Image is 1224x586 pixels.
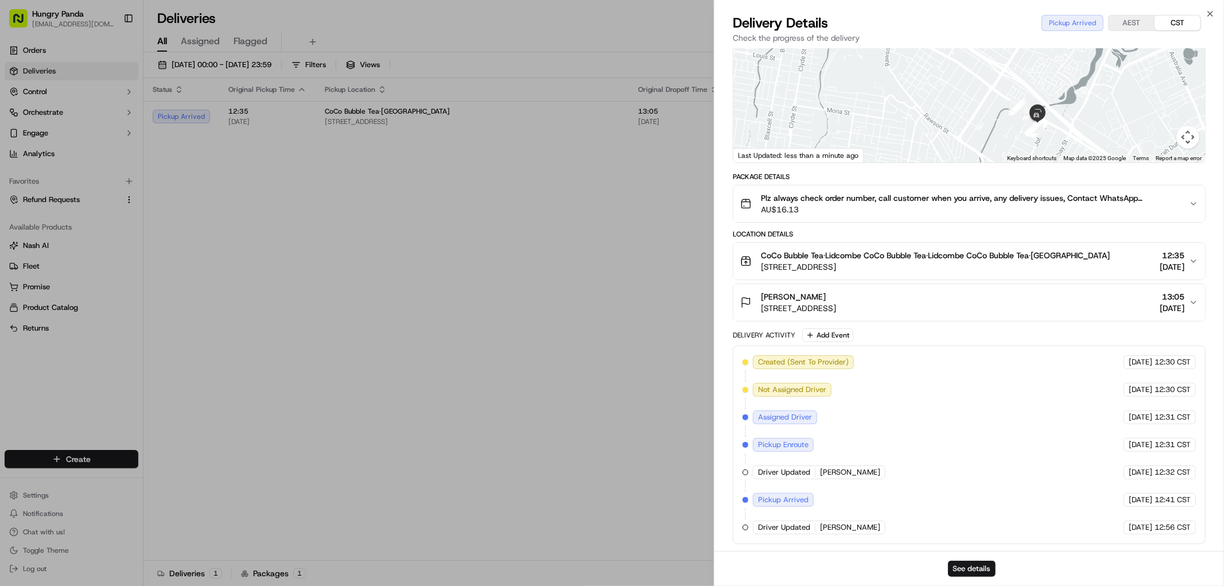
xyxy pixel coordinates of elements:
span: Driver Updated [758,522,810,533]
span: Plz always check order number, call customer when you arrive, any delivery issues, Contact WhatsA... [761,192,1180,204]
span: 9月17日 [44,178,71,187]
div: 📗 [11,258,21,267]
span: [PERSON_NAME] [761,291,826,302]
img: Google [736,148,774,162]
button: See all [178,147,209,161]
span: [STREET_ADDRESS] [761,302,836,314]
img: Asif Zaman Khan [11,198,30,216]
div: Location Details [733,230,1206,239]
span: 12:31 CST [1155,440,1191,450]
div: 3 [1011,99,1026,114]
span: CoCo Bubble Tea·Lidcombe CoCo Bubble Tea·Lidcombe CoCo Bubble Tea·[GEOGRAPHIC_DATA] [761,250,1110,261]
span: 12:30 CST [1155,385,1191,395]
span: • [95,209,99,218]
div: 21 [1029,118,1044,133]
span: Delivery Details [733,14,828,32]
span: [DATE] [1129,412,1152,422]
span: 12:30 CST [1155,357,1191,367]
input: Got a question? Start typing here... [30,74,207,86]
p: Check the progress of the delivery [733,32,1206,44]
span: Pickup Enroute [758,440,809,450]
div: Start new chat [52,110,188,121]
button: Plz always check order number, call customer when you arrive, any delivery issues, Contact WhatsA... [733,185,1205,222]
a: Report a map error [1156,155,1202,161]
div: 4 [1023,104,1038,119]
div: 💻 [97,258,106,267]
span: 12:35 [1160,250,1184,261]
span: [DATE] [1160,261,1184,273]
a: 📗Knowledge Base [7,252,92,273]
div: We're available if you need us! [52,121,158,130]
div: Package Details [733,172,1206,181]
span: • [38,178,42,187]
span: 13:05 [1160,291,1184,302]
button: Start new chat [195,113,209,127]
div: Past conversations [11,149,77,158]
span: Pickup Arrived [758,495,809,505]
div: Last Updated: less than a minute ago [733,148,864,162]
a: Open this area in Google Maps (opens a new window) [736,148,774,162]
span: [DATE] [1129,467,1152,478]
span: [DATE] [1129,385,1152,395]
div: 8 [1025,121,1040,135]
span: [PERSON_NAME] [820,467,880,478]
span: Not Assigned Driver [758,385,826,395]
span: 12:41 CST [1155,495,1191,505]
span: [DATE] [1129,357,1152,367]
span: Created (Sent To Provider) [758,357,849,367]
img: 1736555255976-a54dd68f-1ca7-489b-9aae-adbdc363a1c4 [23,209,32,219]
button: CoCo Bubble Tea·Lidcombe CoCo Bubble Tea·Lidcombe CoCo Bubble Tea·[GEOGRAPHIC_DATA][STREET_ADDRES... [733,243,1205,280]
button: Add Event [802,328,853,342]
button: See details [948,561,996,577]
span: Pylon [114,285,139,293]
span: [PERSON_NAME] [36,209,93,218]
span: Assigned Driver [758,412,812,422]
a: Terms (opens in new tab) [1133,155,1149,161]
p: Welcome 👋 [11,46,209,64]
span: Map data ©2025 Google [1063,155,1126,161]
span: [DATE] [1129,495,1152,505]
img: Nash [11,11,34,34]
div: Delivery Activity [733,331,795,340]
span: AU$16.13 [761,204,1180,215]
button: [PERSON_NAME][STREET_ADDRESS]13:05[DATE] [733,284,1205,321]
span: API Documentation [108,257,184,268]
span: [PERSON_NAME] [820,522,880,533]
img: 1736555255976-a54dd68f-1ca7-489b-9aae-adbdc363a1c4 [11,110,32,130]
span: 12:32 CST [1155,467,1191,478]
div: 2 [1009,100,1024,115]
img: 1727276513143-84d647e1-66c0-4f92-a045-3c9f9f5dfd92 [24,110,45,130]
button: Map camera controls [1176,126,1199,149]
span: 12:56 CST [1155,522,1191,533]
button: Keyboard shortcuts [1007,154,1056,162]
a: Powered byPylon [81,284,139,293]
button: AEST [1109,15,1155,30]
span: 8月27日 [102,209,129,218]
span: Driver Updated [758,467,810,478]
span: [STREET_ADDRESS] [761,261,1110,273]
span: [DATE] [1129,522,1152,533]
span: [DATE] [1160,302,1184,314]
div: 20 [1027,119,1042,134]
a: 💻API Documentation [92,252,189,273]
span: [DATE] [1129,440,1152,450]
span: Knowledge Base [23,257,88,268]
span: 12:31 CST [1155,412,1191,422]
button: CST [1155,15,1200,30]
